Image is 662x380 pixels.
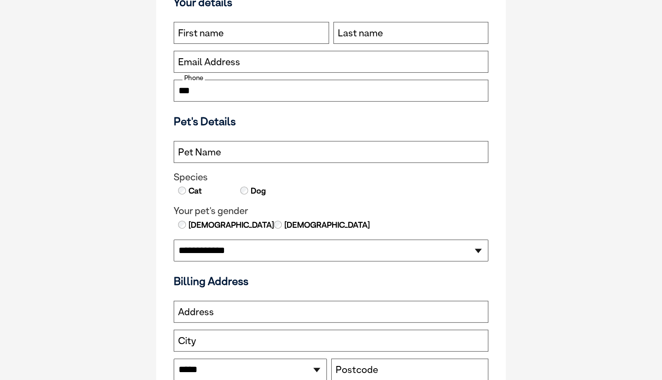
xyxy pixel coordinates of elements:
[174,172,488,183] legend: Species
[174,205,488,217] legend: Your pet's gender
[174,274,488,288] h3: Billing Address
[188,185,202,197] label: Cat
[336,364,378,376] label: Postcode
[178,28,224,39] label: First name
[188,219,274,231] label: [DEMOGRAPHIC_DATA]
[170,115,492,128] h3: Pet's Details
[178,306,214,318] label: Address
[284,219,370,231] label: [DEMOGRAPHIC_DATA]
[338,28,383,39] label: Last name
[178,56,240,68] label: Email Address
[182,74,205,82] label: Phone
[178,335,196,347] label: City
[250,185,266,197] label: Dog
